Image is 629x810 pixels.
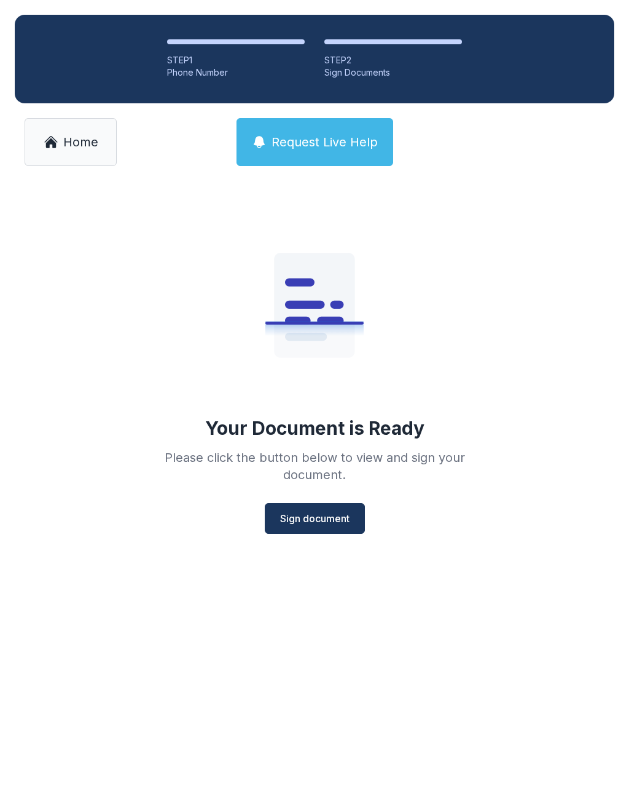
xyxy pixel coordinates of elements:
div: STEP 1 [167,54,305,66]
div: STEP 2 [324,54,462,66]
span: Request Live Help [272,133,378,151]
span: Sign document [280,511,350,526]
div: Sign Documents [324,66,462,79]
span: Home [63,133,98,151]
div: Please click the button below to view and sign your document. [138,449,491,483]
div: Your Document is Ready [205,417,424,439]
div: Phone Number [167,66,305,79]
